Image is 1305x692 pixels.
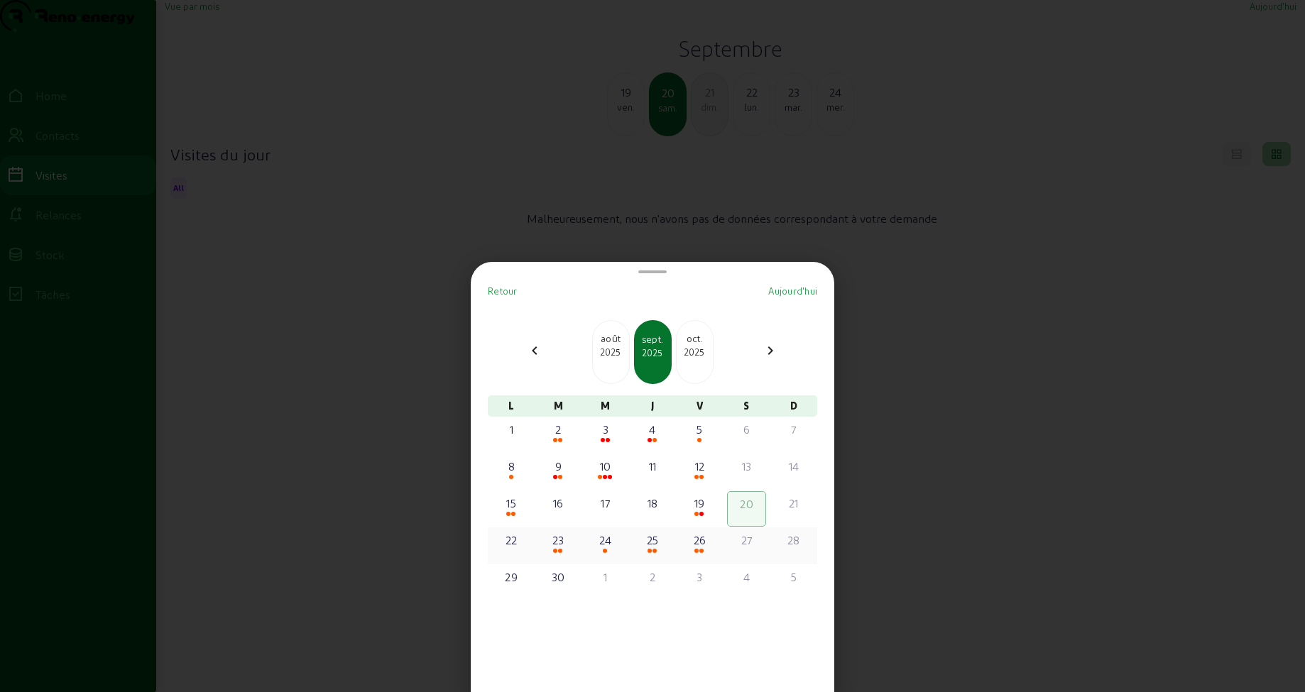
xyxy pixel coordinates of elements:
[682,421,717,438] div: 5
[770,395,817,417] div: D
[728,421,764,438] div: 6
[635,495,670,512] div: 18
[768,285,817,296] span: Aujourd'hui
[776,532,812,549] div: 28
[493,421,529,438] div: 1
[540,569,576,586] div: 30
[728,532,764,549] div: 27
[540,458,576,475] div: 9
[677,346,713,358] div: 2025
[682,532,717,549] div: 26
[588,458,623,475] div: 10
[682,495,717,512] div: 19
[762,342,779,359] mat-icon: chevron_right
[493,532,529,549] div: 22
[540,495,576,512] div: 16
[588,495,623,512] div: 17
[723,395,770,417] div: S
[540,421,576,438] div: 2
[729,495,763,512] div: 20
[582,395,629,417] div: M
[635,421,670,438] div: 4
[488,395,535,417] div: L
[728,569,764,586] div: 4
[493,495,529,512] div: 15
[635,532,670,549] div: 25
[728,458,764,475] div: 13
[588,421,623,438] div: 3
[635,346,670,359] div: 2025
[776,569,812,586] div: 5
[493,569,529,586] div: 29
[593,331,629,346] div: août
[629,395,676,417] div: J
[682,569,717,586] div: 3
[776,495,812,512] div: 21
[488,285,518,296] span: Retour
[682,458,717,475] div: 12
[776,421,812,438] div: 7
[588,569,623,586] div: 1
[526,342,543,359] mat-icon: chevron_left
[676,395,723,417] div: V
[677,331,713,346] div: oct.
[593,346,629,358] div: 2025
[635,458,670,475] div: 11
[776,458,812,475] div: 14
[540,532,576,549] div: 23
[535,395,581,417] div: M
[493,458,529,475] div: 8
[635,332,670,346] div: sept.
[635,569,670,586] div: 2
[588,532,623,549] div: 24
